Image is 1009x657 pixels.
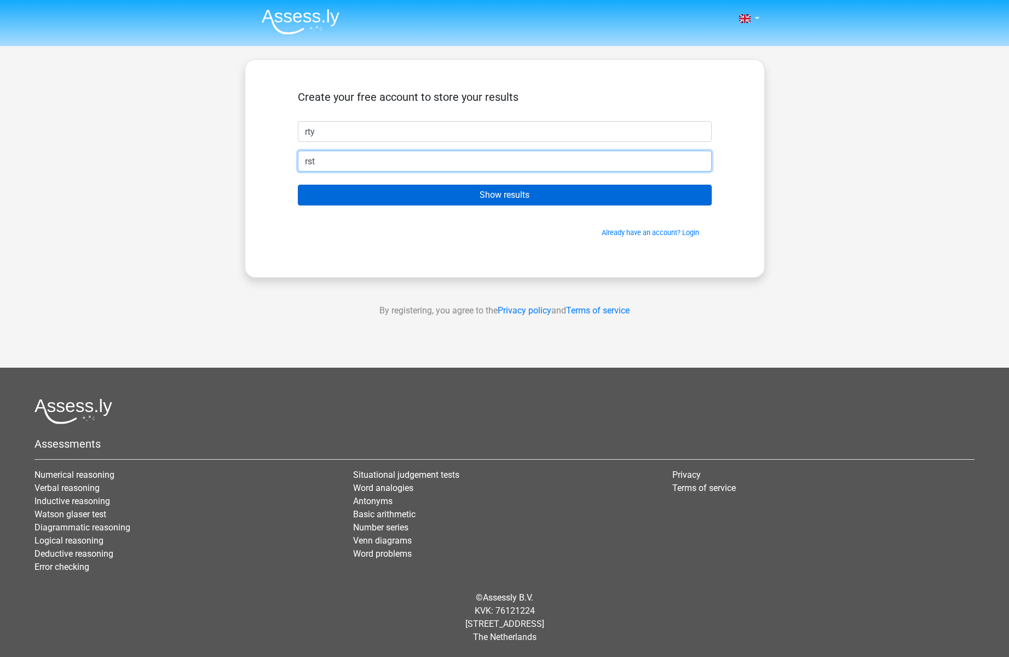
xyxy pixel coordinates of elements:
[353,549,412,559] a: Word problems
[34,509,106,519] a: Watson glaser test
[34,535,103,546] a: Logical reasoning
[602,228,699,237] a: Already have an account? Login
[672,483,736,493] a: Terms of service
[672,470,701,480] a: Privacy
[483,592,533,603] a: Assessly B.V.
[298,90,712,104] h5: Create your free account to store your results
[34,549,113,559] a: Deductive reasoning
[34,483,100,493] a: Verbal reasoning
[262,9,339,35] img: Assessly
[353,470,459,480] a: Situational judgement tests
[353,483,413,493] a: Word analogies
[298,151,712,172] input: Email
[353,522,408,533] a: Number series
[34,470,114,480] a: Numerical reasoning
[34,437,975,450] h5: Assessments
[353,496,393,506] a: Antonyms
[34,522,130,533] a: Diagrammatic reasoning
[34,496,110,506] a: Inductive reasoning
[566,305,630,316] a: Terms of service
[498,305,551,316] a: Privacy policy
[34,562,89,572] a: Error checking
[26,582,983,653] div: © KVK: 76121224 [STREET_ADDRESS] The Netherlands
[34,398,112,424] img: Assessly logo
[298,121,712,142] input: First name
[298,185,712,205] input: Show results
[353,535,412,546] a: Venn diagrams
[353,509,416,519] a: Basic arithmetic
